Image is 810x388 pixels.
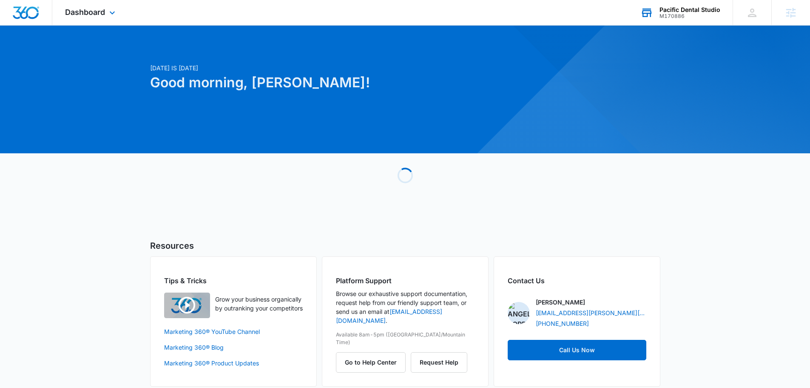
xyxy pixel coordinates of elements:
h2: Tips & Tricks [164,276,303,286]
a: Marketing 360® Blog [164,343,303,352]
h5: Resources [150,239,660,252]
span: Dashboard [65,8,105,17]
a: [PHONE_NUMBER] [536,319,589,328]
a: Go to Help Center [336,359,411,366]
img: Quick Overview Video [164,293,210,318]
p: [PERSON_NAME] [536,298,585,307]
a: Marketing 360® YouTube Channel [164,327,303,336]
button: Go to Help Center [336,352,406,373]
h2: Contact Us [508,276,646,286]
p: Browse our exhaustive support documentation, request help from our friendly support team, or send... [336,289,475,325]
h2: Platform Support [336,276,475,286]
a: Call Us Now [508,340,646,360]
div: account id [659,13,720,19]
a: [EMAIL_ADDRESS][PERSON_NAME][DOMAIN_NAME] [536,308,646,317]
a: Request Help [411,359,467,366]
p: Available 8am-5pm ([GEOGRAPHIC_DATA]/Mountain Time) [336,331,475,346]
button: Request Help [411,352,467,373]
p: [DATE] is [DATE] [150,63,487,72]
p: Grow your business organically by outranking your competitors [215,295,303,313]
div: account name [659,6,720,13]
a: Marketing 360® Product Updates [164,359,303,368]
h1: Good morning, [PERSON_NAME]! [150,72,487,93]
img: Angelis Torres [508,302,530,324]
